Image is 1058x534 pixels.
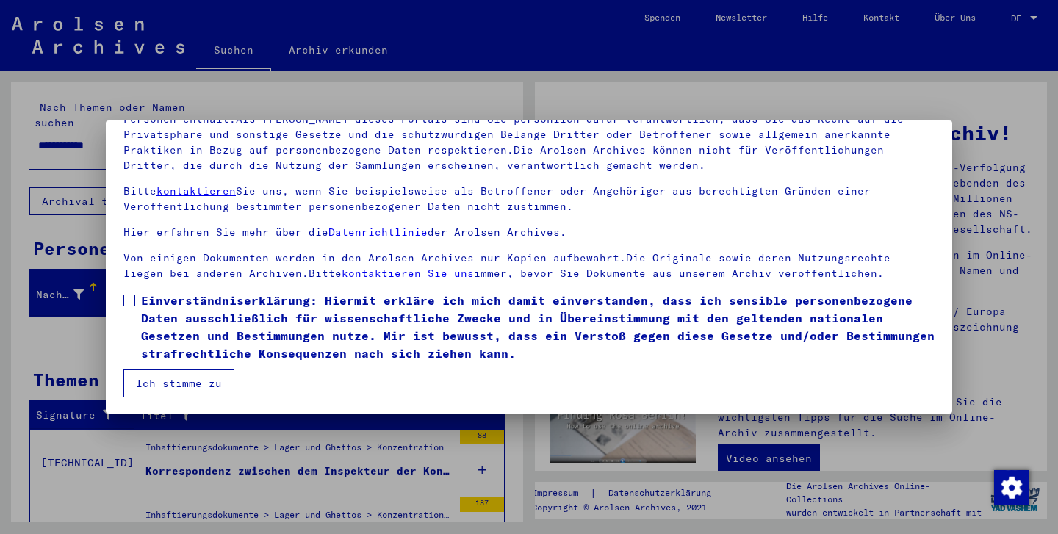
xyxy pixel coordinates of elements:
[141,292,935,362] span: Einverständniserklärung: Hiermit erkläre ich mich damit einverstanden, dass ich sensible personen...
[123,369,234,397] button: Ich stimme zu
[123,250,935,281] p: Von einigen Dokumenten werden in den Arolsen Archives nur Kopien aufbewahrt.Die Originale sowie d...
[328,225,428,239] a: Datenrichtlinie
[123,225,935,240] p: Hier erfahren Sie mehr über die der Arolsen Archives.
[123,184,935,214] p: Bitte Sie uns, wenn Sie beispielsweise als Betroffener oder Angehöriger aus berechtigten Gründen ...
[994,470,1029,505] img: Zustimmung ändern
[156,184,236,198] a: kontaktieren
[342,267,474,280] a: kontaktieren Sie uns
[123,96,935,173] p: Bitte beachten Sie, dass dieses Portal über NS - Verfolgte sensible Daten zu identifizierten oder...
